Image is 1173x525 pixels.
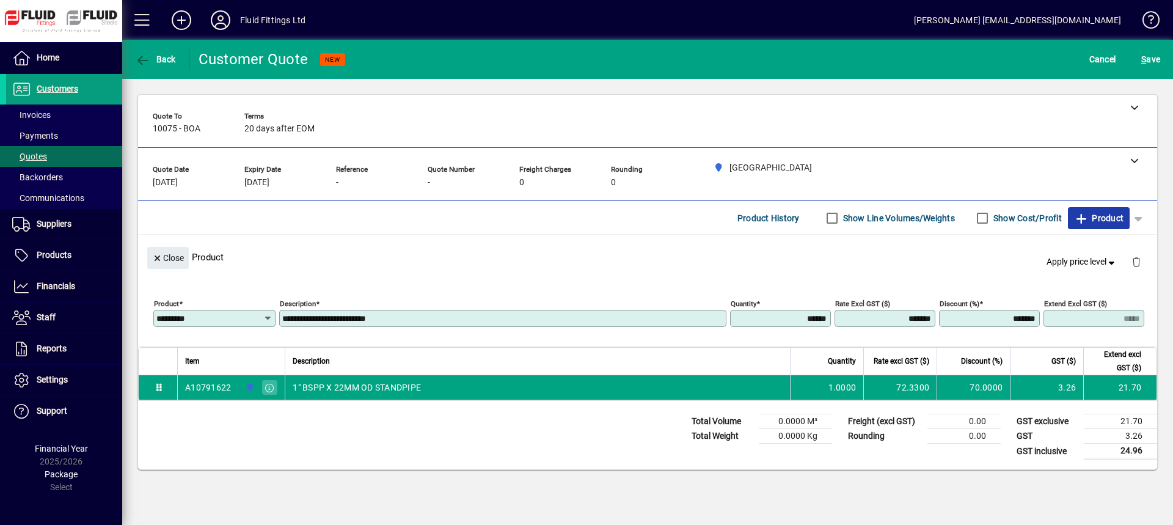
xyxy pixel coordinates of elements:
span: Reports [37,343,67,353]
a: Backorders [6,167,122,188]
td: 0.00 [927,429,1001,444]
span: 1" BSPP X 22MM OD STANDPIPE [293,381,421,394]
span: 1.0000 [828,381,857,394]
a: Payments [6,125,122,146]
span: [DATE] [244,178,269,188]
a: Communications [6,188,122,208]
label: Show Line Volumes/Weights [841,212,955,224]
mat-label: Extend excl GST ($) [1044,299,1107,308]
button: Product History [733,207,805,229]
div: Fluid Fittings Ltd [240,10,305,30]
span: Customers [37,84,78,94]
span: Product History [737,208,800,228]
span: Communications [12,193,84,203]
span: Settings [37,375,68,384]
td: 21.70 [1083,375,1157,400]
span: 0 [611,178,616,188]
a: Suppliers [6,209,122,240]
button: Close [147,247,189,269]
a: Products [6,240,122,271]
a: Financials [6,271,122,302]
button: Product [1068,207,1130,229]
label: Show Cost/Profit [991,212,1062,224]
app-page-header-button: Close [144,252,192,263]
td: Rounding [842,429,927,444]
span: Quotes [12,152,47,161]
span: Apply price level [1047,255,1117,268]
div: 72.3300 [871,381,929,394]
td: Total Volume [685,414,759,429]
span: Description [293,354,330,368]
mat-label: Discount (%) [940,299,979,308]
span: Cancel [1089,50,1116,69]
td: 0.0000 M³ [759,414,832,429]
a: Invoices [6,105,122,125]
div: [PERSON_NAME] [EMAIL_ADDRESS][DOMAIN_NAME] [914,10,1121,30]
span: Payments [12,131,58,141]
mat-label: Rate excl GST ($) [835,299,890,308]
span: Extend excl GST ($) [1091,348,1141,375]
td: 3.26 [1010,375,1083,400]
app-page-header-button: Delete [1122,256,1151,267]
a: Home [6,43,122,73]
td: GST inclusive [1010,444,1084,459]
mat-label: Product [154,299,179,308]
td: Total Weight [685,429,759,444]
span: Staff [37,312,56,322]
a: Reports [6,334,122,364]
span: 20 days after EOM [244,124,315,134]
span: 10075 - BOA [153,124,200,134]
a: Quotes [6,146,122,167]
td: GST [1010,429,1084,444]
span: Item [185,354,200,368]
div: A10791622 [185,381,231,394]
button: Cancel [1086,48,1119,70]
span: [DATE] [153,178,178,188]
button: Profile [201,9,240,31]
span: Package [45,469,78,479]
button: Delete [1122,247,1151,276]
span: Quantity [828,354,856,368]
td: Freight (excl GST) [842,414,927,429]
td: 3.26 [1084,429,1157,444]
td: 0.0000 Kg [759,429,832,444]
div: Customer Quote [199,50,309,69]
span: NEW [325,56,340,64]
span: Close [152,248,184,268]
span: ave [1141,50,1160,69]
a: Knowledge Base [1133,2,1158,42]
span: Financials [37,281,75,291]
span: S [1141,54,1146,64]
span: - [336,178,338,188]
span: Product [1074,208,1124,228]
span: Products [37,250,71,260]
td: 0.00 [927,414,1001,429]
span: Rate excl GST ($) [874,354,929,368]
button: Add [162,9,201,31]
span: Home [37,53,59,62]
span: - [428,178,430,188]
td: 24.96 [1084,444,1157,459]
td: GST exclusive [1010,414,1084,429]
a: Support [6,396,122,427]
a: Settings [6,365,122,395]
td: 70.0000 [937,375,1010,400]
span: Invoices [12,110,51,120]
button: Back [132,48,179,70]
button: Apply price level [1042,251,1122,273]
span: Backorders [12,172,63,182]
span: Suppliers [37,219,71,229]
a: Staff [6,303,122,333]
span: GST ($) [1051,354,1076,368]
mat-label: Quantity [731,299,756,308]
button: Save [1138,48,1163,70]
span: Support [37,406,67,416]
span: 0 [519,178,524,188]
td: 21.70 [1084,414,1157,429]
span: Back [135,54,176,64]
span: AUCKLAND [242,381,256,394]
app-page-header-button: Back [122,48,189,70]
mat-label: Description [280,299,316,308]
div: Product [138,235,1157,279]
span: Financial Year [35,444,88,453]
